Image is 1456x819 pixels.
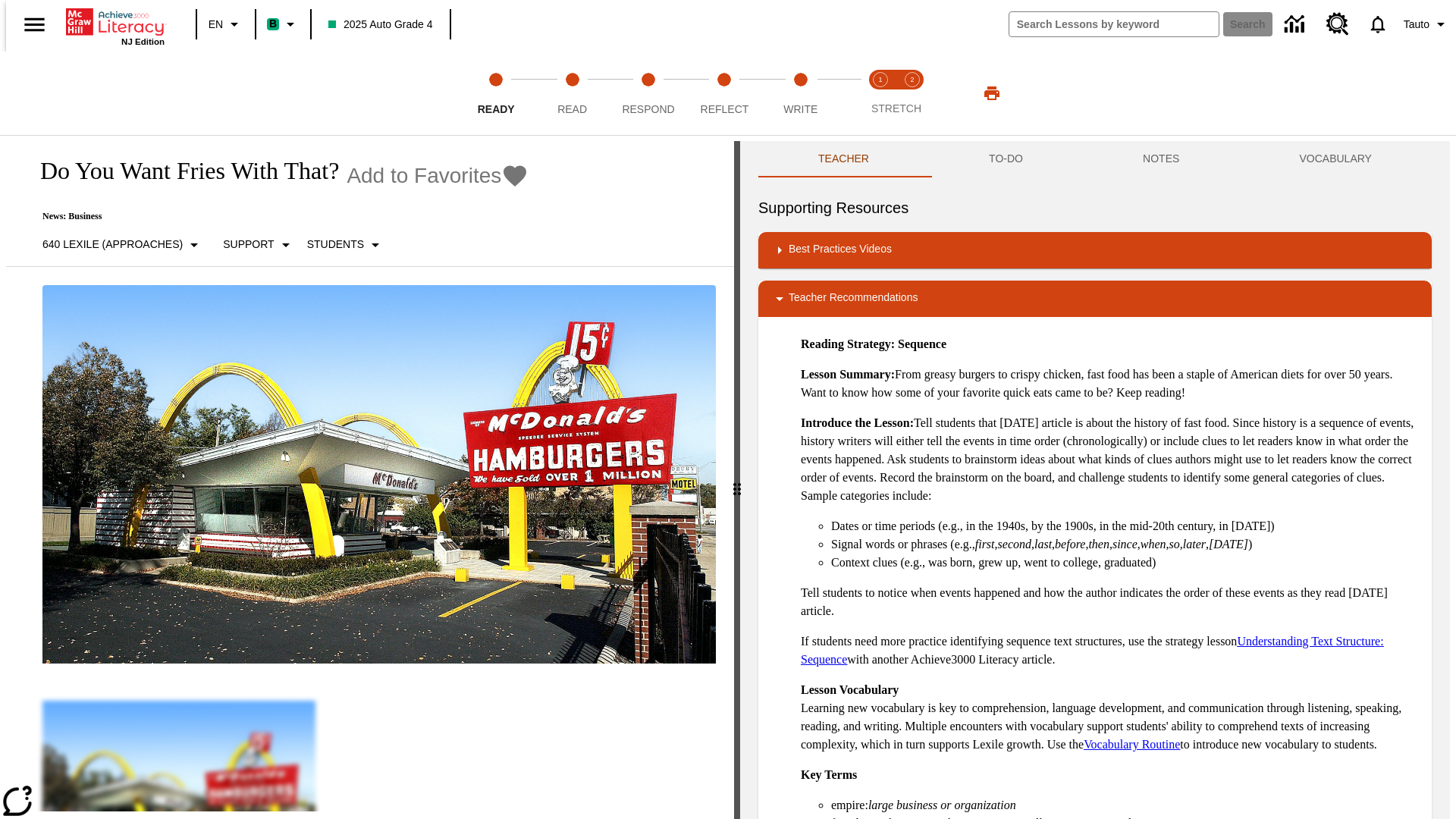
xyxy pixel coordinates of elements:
em: [DATE] [1209,538,1248,551]
div: Home [66,5,165,46]
h6: Supporting Resources [758,196,1432,220]
button: Select Student [301,231,391,259]
button: Teacher [758,141,929,177]
a: Vocabulary Routine [1084,738,1180,751]
em: when [1141,538,1166,551]
button: Open side menu [12,2,57,47]
span: Add to Favorites [347,164,501,188]
span: Tauto [1404,17,1429,33]
p: Tell students that [DATE] article is about the history of fast food. Since history is a sequence ... [801,414,1420,505]
em: later [1183,538,1206,551]
li: empire: [831,796,1420,814]
span: EN [209,17,223,33]
span: Reflect [701,103,749,115]
button: Add to Favorites - Do You Want Fries With That? [347,162,529,189]
li: Context clues (e.g., was born, grew up, went to college, graduated) [831,554,1420,572]
button: TO-DO [929,141,1083,177]
p: 640 Lexile (Approaches) [42,237,183,253]
button: Read step 2 of 5 [528,52,616,135]
button: Boost Class color is mint green. Change class color [261,11,306,38]
a: Data Center [1276,4,1317,45]
p: Tell students to notice when events happened and how the author indicates the order of these even... [801,584,1420,620]
strong: Reading Strategy: [801,337,895,350]
span: Read [557,103,587,115]
button: Profile/Settings [1398,11,1456,38]
div: Instructional Panel Tabs [758,141,1432,177]
button: Reflect step 4 of 5 [680,52,768,135]
button: Select Lexile, 640 Lexile (Approaches) [36,231,209,259]
em: since [1112,538,1137,551]
strong: Sequence [898,337,946,350]
div: Best Practices Videos [758,232,1432,268]
button: Stretch Read step 1 of 2 [858,52,902,135]
button: VOCABULARY [1239,141,1432,177]
p: Best Practices Videos [789,241,892,259]
button: Scaffolds, Support [217,231,300,259]
button: Language: EN, Select a language [202,11,250,38]
p: Support [223,237,274,253]
span: Ready [478,103,515,115]
em: large business or organization [868,799,1016,811]
button: Print [968,80,1016,107]
p: From greasy burgers to crispy chicken, fast food has been a staple of American diets for over 50 ... [801,366,1420,402]
em: last [1034,538,1052,551]
text: 2 [910,76,914,83]
div: activity [740,141,1450,819]
em: then [1088,538,1109,551]
span: 2025 Auto Grade 4 [328,17,433,33]
span: STRETCH [871,102,921,115]
a: Understanding Text Structure: Sequence [801,635,1384,666]
p: News: Business [24,211,529,222]
button: Write step 5 of 5 [757,52,845,135]
div: Teacher Recommendations [758,281,1432,317]
a: Notifications [1358,5,1398,44]
em: before [1055,538,1085,551]
h1: Do You Want Fries With That? [24,157,339,185]
strong: Key Terms [801,768,857,781]
span: NJ Edition [121,37,165,46]
li: Signal words or phrases (e.g., , , , , , , , , , ) [831,535,1420,554]
span: B [269,14,277,33]
p: Learning new vocabulary is key to comprehension, language development, and communication through ... [801,681,1420,754]
span: Write [783,103,817,115]
button: Respond step 3 of 5 [604,52,692,135]
li: Dates or time periods (e.g., in the 1940s, by the 1900s, in the mid-20th century, in [DATE]) [831,517,1420,535]
p: Teacher Recommendations [789,290,918,308]
strong: Lesson Vocabulary [801,683,899,696]
a: Resource Center, Will open in new tab [1317,4,1358,45]
div: reading [6,141,734,811]
strong: Lesson Summary: [801,368,895,381]
div: Press Enter or Spacebar and then press right and left arrow keys to move the slider [734,141,740,819]
span: Respond [622,103,674,115]
button: Stretch Respond step 2 of 2 [890,52,934,135]
p: Students [307,237,364,253]
p: If students need more practice identifying sequence text structures, use the strategy lesson with... [801,632,1420,669]
button: Ready step 1 of 5 [452,52,540,135]
em: so [1169,538,1180,551]
text: 1 [878,76,882,83]
input: search field [1009,12,1219,36]
em: second [998,538,1031,551]
em: first [975,538,995,551]
strong: Introduce the Lesson: [801,416,914,429]
button: NOTES [1083,141,1239,177]
img: One of the first McDonald's stores, with the iconic red sign and golden arches. [42,285,716,664]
